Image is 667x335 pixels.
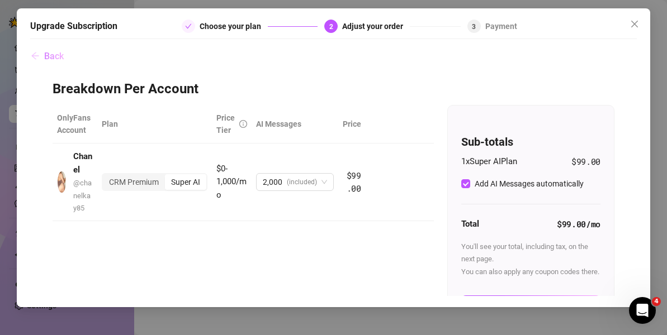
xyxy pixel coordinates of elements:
[252,105,338,143] th: AI Messages
[73,179,92,212] span: @ chanelkay85
[557,218,600,229] strong: $99.00 /mo
[263,174,282,190] span: 2,000
[185,23,192,30] span: check
[53,80,614,98] h3: Breakdown Per Account
[31,51,40,60] span: arrow-left
[342,20,410,33] div: Adjust your order
[626,20,644,28] span: Close
[629,297,656,324] iframe: Intercom live chat
[338,105,366,143] th: Price
[347,170,361,194] span: $99.00
[329,23,333,31] span: 2
[461,155,517,169] span: 1 x Super AI Plan
[200,20,268,33] div: Choose your plan
[475,178,584,190] div: Add AI Messages automatically
[571,155,600,169] span: $99.00
[103,174,165,190] div: CRM Premium
[97,105,212,143] th: Plan
[472,23,476,31] span: 3
[626,15,644,33] button: Close
[461,242,599,276] span: You'll see your total, including tax, on the next page. You can also apply any coupon codes there.
[44,51,64,61] span: Back
[216,164,247,200] span: $0-1,000/mo
[216,113,235,135] span: Price Tier
[652,297,661,306] span: 4
[287,174,317,190] span: (included)
[58,171,67,193] img: avatar.jpg
[30,45,64,67] button: Back
[461,295,600,318] button: Proceed to Paymentarrow-right
[73,151,92,175] strong: Chanel
[485,20,517,33] div: Payment
[165,174,206,190] div: Super AI
[102,173,207,191] div: segmented control
[53,105,97,143] th: OnlyFans Account
[630,20,639,28] span: close
[461,219,479,229] strong: Total
[239,120,247,128] span: info-circle
[461,134,600,150] h4: Sub-totals
[30,20,117,33] h5: Upgrade Subscription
